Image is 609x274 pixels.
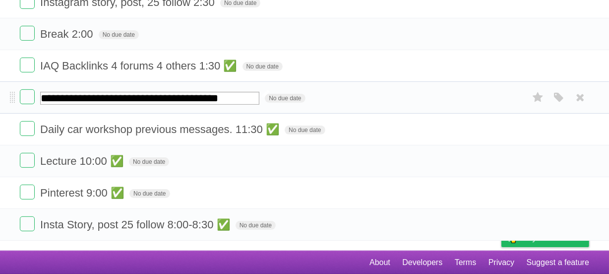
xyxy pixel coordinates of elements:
[285,126,325,135] span: No due date
[20,216,35,231] label: Done
[527,253,589,272] a: Suggest a feature
[488,253,514,272] a: Privacy
[40,28,95,40] span: Break 2:00
[20,89,35,104] label: Done
[455,253,477,272] a: Terms
[40,187,126,199] span: Pinterest 9:00 ✅
[20,26,35,41] label: Done
[20,121,35,136] label: Done
[129,189,170,198] span: No due date
[129,157,169,166] span: No due date
[236,221,276,230] span: No due date
[529,89,548,106] label: Star task
[522,229,584,247] span: Buy me a coffee
[402,253,442,272] a: Developers
[40,218,232,231] span: Insta Story, post 25 follow 8:00-8:30 ✅
[20,153,35,168] label: Done
[369,253,390,272] a: About
[265,94,305,103] span: No due date
[40,123,282,136] span: Daily car workshop previous messages. 11:30 ✅
[99,30,139,39] span: No due date
[243,62,283,71] span: No due date
[40,60,239,72] span: IAQ Backlinks 4 forums 4 others 1:30 ✅
[40,155,126,167] span: Lecture 10:00 ✅
[20,185,35,200] label: Done
[20,58,35,72] label: Done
